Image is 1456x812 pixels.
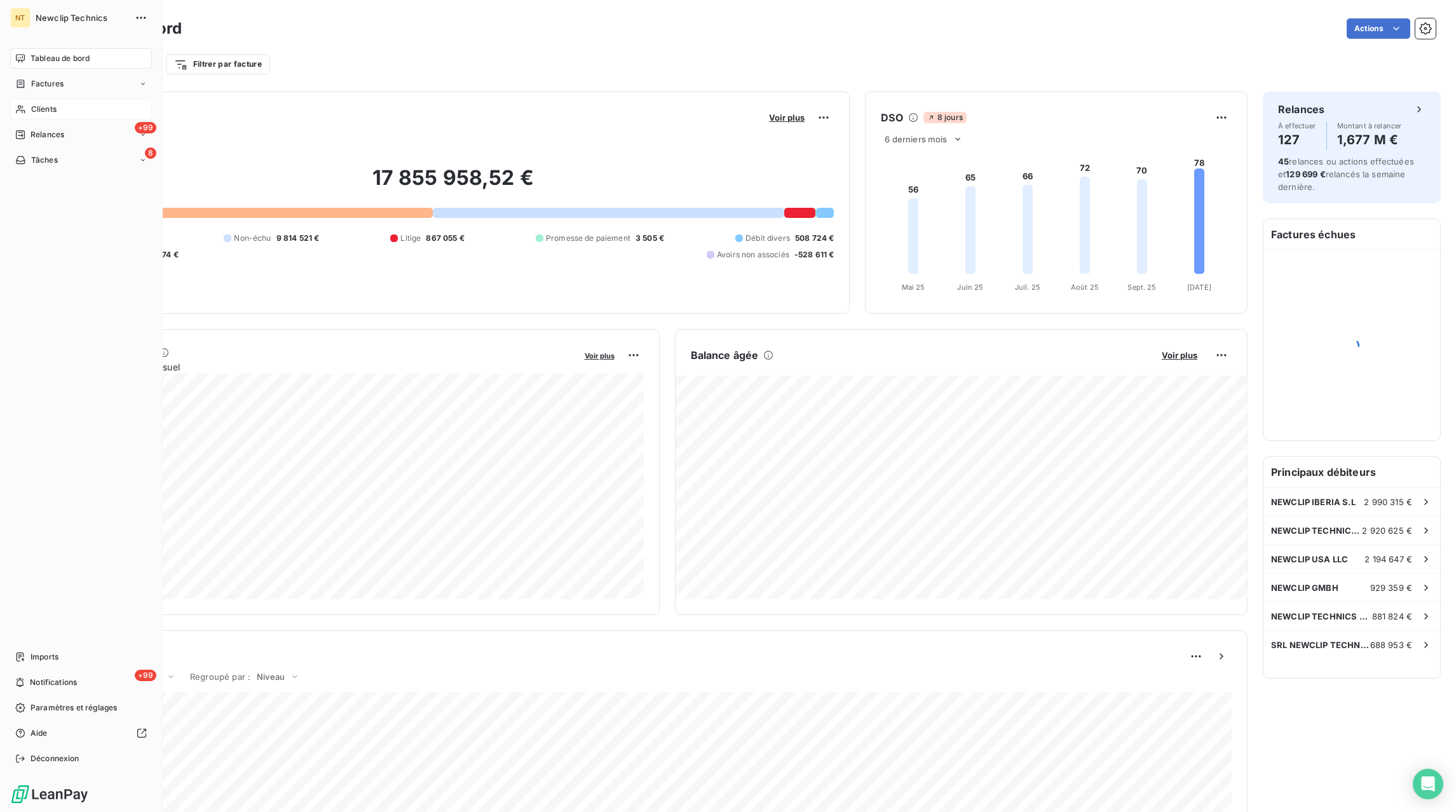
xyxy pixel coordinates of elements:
h4: 1,677 M € [1337,130,1402,150]
span: Clients [31,104,57,115]
span: À effectuer [1278,122,1316,130]
button: Actions [1347,18,1410,39]
span: Aide [31,727,48,739]
a: Aide [10,723,152,743]
span: Montant à relancer [1337,122,1402,130]
h2: 17 855 958,52 € [72,165,834,203]
button: Voir plus [765,112,808,123]
span: SRL NEWCLIP TECHNICS [GEOGRAPHIC_DATA] [1271,640,1370,650]
h6: Relances [1278,102,1324,117]
span: 929 359 € [1370,583,1412,593]
span: +99 [135,670,156,681]
span: relances ou actions effectuées et relancés la semaine dernière. [1278,156,1414,192]
span: 881 824 € [1372,611,1412,621]
button: Voir plus [1158,349,1201,361]
span: 6 derniers mois [885,134,947,144]
span: Voir plus [1162,350,1197,360]
tspan: Juin 25 [958,283,984,292]
h4: 127 [1278,130,1316,150]
span: Litige [400,233,421,244]
tspan: Sept. 25 [1128,283,1157,292]
tspan: [DATE] [1187,283,1211,292]
span: 8 [145,147,156,159]
span: Débit divers [745,233,790,244]
tspan: Mai 25 [902,283,925,292]
span: 3 505 € [636,233,664,244]
span: Tâches [31,154,58,166]
span: Avoirs non associés [717,249,789,261]
span: Tableau de bord [31,53,90,64]
span: Notifications [30,677,77,688]
span: Relances [31,129,64,140]
span: Imports [31,651,58,663]
span: +99 [135,122,156,133]
span: 45 [1278,156,1289,166]
span: Regroupé par : [190,672,250,682]
span: 9 814 521 € [276,233,320,244]
span: Déconnexion [31,753,79,764]
tspan: Juil. 25 [1015,283,1040,292]
span: 2 990 315 € [1364,497,1412,507]
span: NEWCLIP IBERIA S.L [1271,497,1356,507]
h6: DSO [881,110,902,125]
div: NT [10,8,31,28]
button: Voir plus [581,349,618,361]
span: NEWCLIP TECHNICS AUSTRALIA PTY [1271,525,1362,536]
h6: Principaux débiteurs [1263,457,1440,487]
span: NEWCLIP TECHNICS JAPAN KK [1271,611,1372,621]
span: Niveau [257,672,285,682]
span: Voir plus [585,351,615,360]
h6: Balance âgée [691,348,759,363]
span: Non-échu [234,233,271,244]
span: Voir plus [769,112,805,123]
span: Chiffre d'affaires mensuel [72,360,576,374]
span: 2 194 647 € [1364,554,1412,564]
span: NEWCLIP USA LLC [1271,554,1348,564]
span: 8 jours [923,112,967,123]
img: Logo LeanPay [10,784,89,804]
span: Factures [31,78,64,90]
h6: Factures échues [1263,219,1440,250]
button: Filtrer par facture [166,54,270,74]
div: Open Intercom Messenger [1413,769,1443,799]
tspan: Août 25 [1071,283,1099,292]
span: 129 699 € [1286,169,1325,179]
span: Newclip Technics [36,13,127,23]
span: 508 724 € [795,233,834,244]
span: 2 920 625 € [1362,525,1412,536]
span: Promesse de paiement [546,233,630,244]
span: -528 611 € [794,249,834,261]
span: 688 953 € [1370,640,1412,650]
span: 867 055 € [426,233,464,244]
span: Paramètres et réglages [31,702,117,714]
span: NEWCLIP GMBH [1271,583,1338,593]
